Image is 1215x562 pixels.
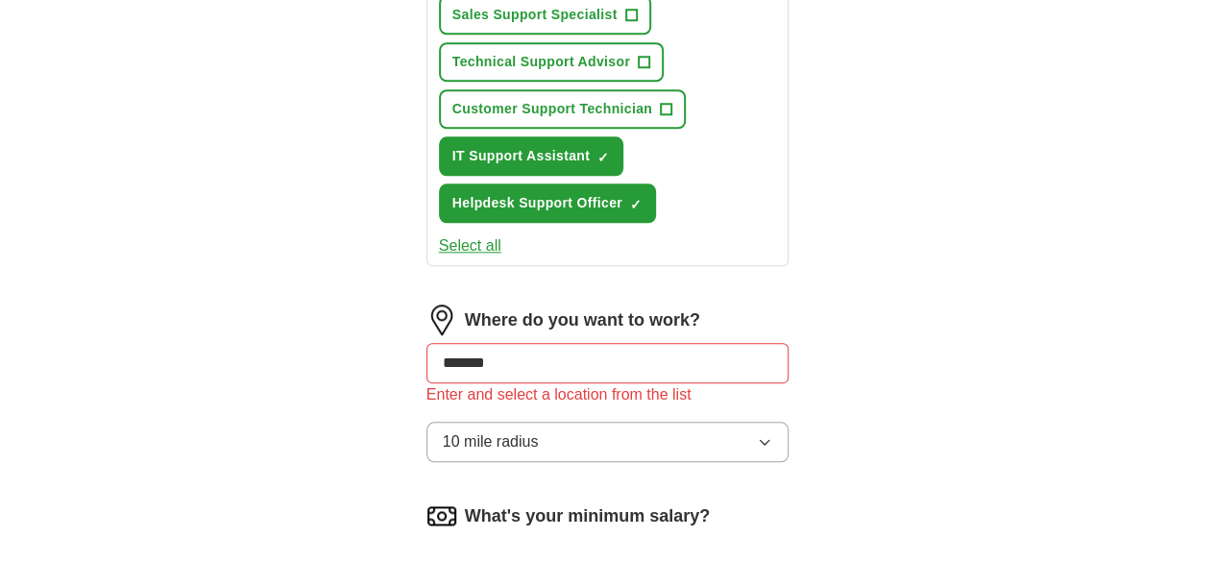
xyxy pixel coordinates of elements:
[452,52,630,72] span: Technical Support Advisor
[452,5,618,25] span: Sales Support Specialist
[439,183,656,223] button: Helpdesk Support Officer✓
[630,197,642,212] span: ✓
[452,99,652,119] span: Customer Support Technician
[426,305,457,335] img: location.png
[426,501,457,531] img: salary.png
[597,150,609,165] span: ✓
[439,136,623,176] button: IT Support Assistant✓
[443,430,539,453] span: 10 mile radius
[452,193,622,213] span: Helpdesk Support Officer
[426,422,790,462] button: 10 mile radius
[439,89,686,129] button: Customer Support Technician
[452,146,590,166] span: IT Support Assistant
[426,383,790,406] div: Enter and select a location from the list
[439,42,664,82] button: Technical Support Advisor
[439,234,501,257] button: Select all
[465,307,700,333] label: Where do you want to work?
[465,503,710,529] label: What's your minimum salary?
